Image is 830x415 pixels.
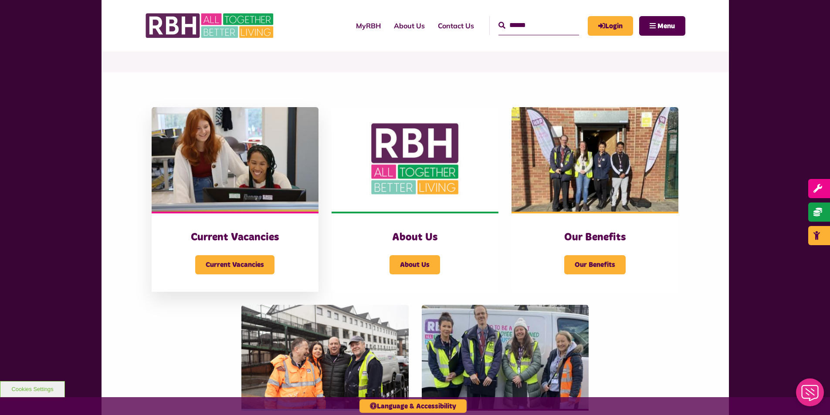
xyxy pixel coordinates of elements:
[390,255,440,274] span: About Us
[332,107,498,292] a: About Us About Us
[431,14,481,37] a: Contact Us
[359,399,467,413] button: Language & Accessibility
[387,14,431,37] a: About Us
[422,305,589,409] img: 391760240 1590016381793435 2179504426197536539 N
[588,16,633,36] a: MyRBH
[791,376,830,415] iframe: Netcall Web Assistant for live chat
[529,231,661,244] h3: Our Benefits
[512,107,678,292] a: Our Benefits Our Benefits
[152,107,318,292] a: Current Vacancies Current Vacancies
[152,107,318,212] img: IMG 1470
[195,255,274,274] span: Current Vacancies
[564,255,626,274] span: Our Benefits
[498,16,579,35] input: Search
[349,231,481,244] h3: About Us
[241,305,408,409] img: SAZMEDIA RBH 21FEB24 46
[657,23,675,30] span: Menu
[169,231,301,244] h3: Current Vacancies
[512,107,678,212] img: Dropinfreehold2
[332,107,498,212] img: RBH Logo Social Media 480X360 (1)
[145,9,276,43] img: RBH
[349,14,387,37] a: MyRBH
[639,16,685,36] button: Navigation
